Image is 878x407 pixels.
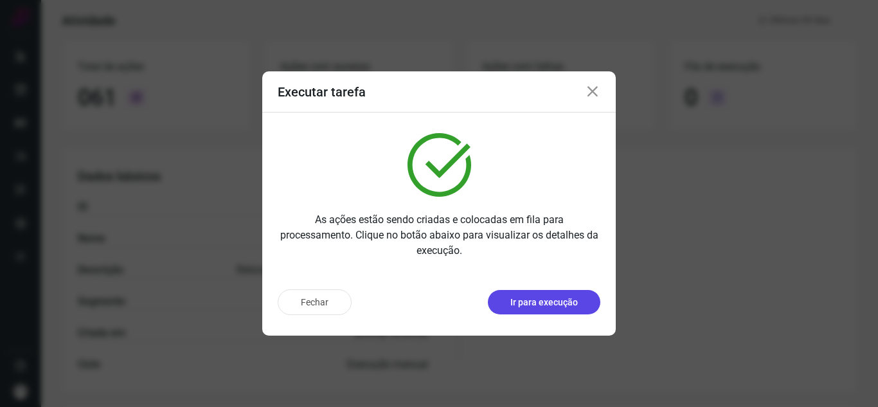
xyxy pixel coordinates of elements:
img: verified.svg [408,133,471,197]
button: Fechar [278,289,352,315]
p: Ir para execução [510,296,578,309]
button: Ir para execução [488,290,600,314]
p: As ações estão sendo criadas e colocadas em fila para processamento. Clique no botão abaixo para ... [278,212,600,258]
h3: Executar tarefa [278,84,366,100]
